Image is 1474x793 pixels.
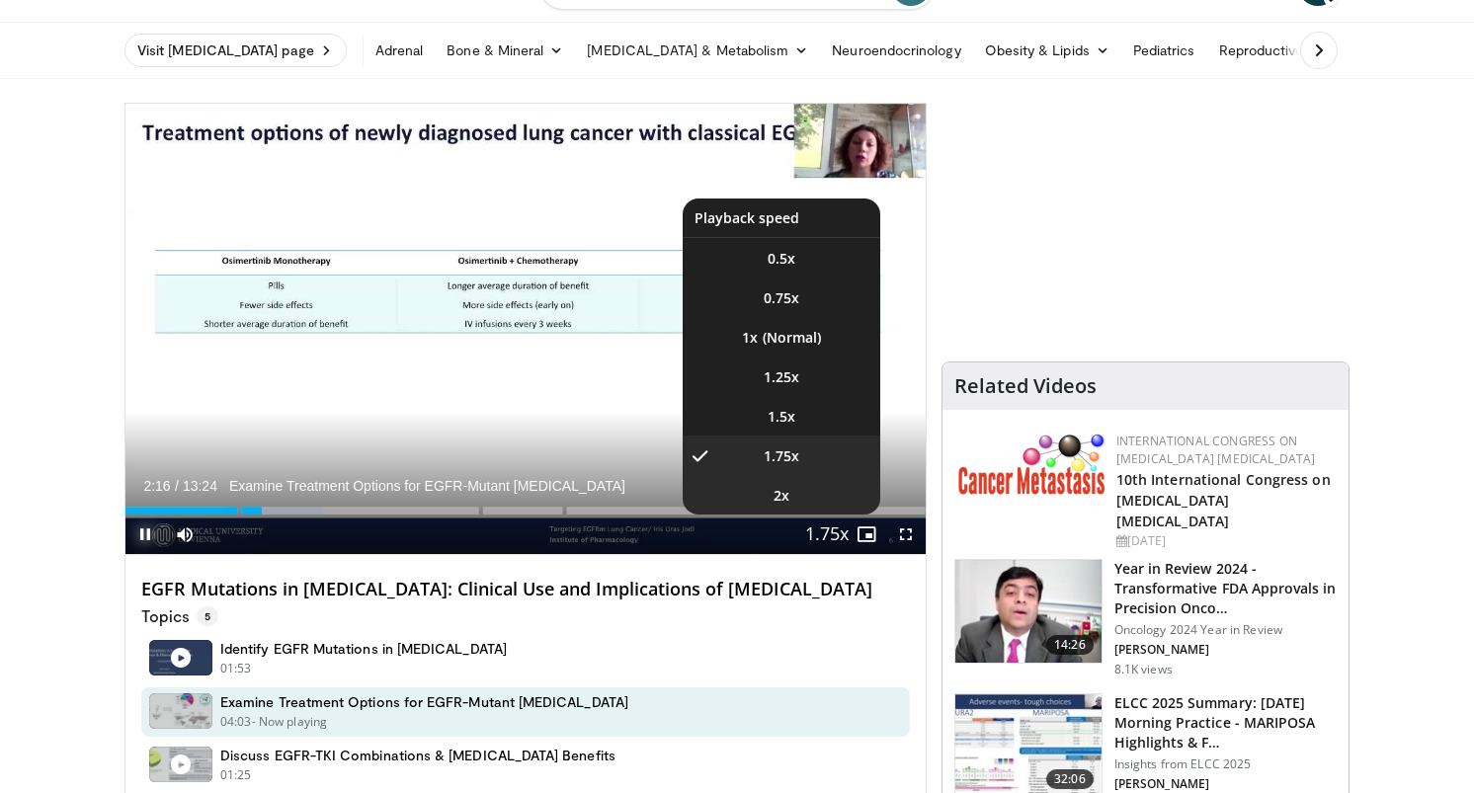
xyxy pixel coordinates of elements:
[143,478,170,494] span: 2:16
[220,747,615,764] h4: Discuss EGFR-TKI Combinations & [MEDICAL_DATA] Benefits
[1046,769,1094,789] span: 32:06
[435,31,575,70] a: Bone & Mineral
[1116,470,1331,530] a: 10th International Congress on [MEDICAL_DATA] [MEDICAL_DATA]
[847,515,886,554] button: Enable picture-in-picture mode
[125,507,926,515] div: Progress Bar
[886,515,926,554] button: Fullscreen
[165,515,205,554] button: Mute
[175,478,179,494] span: /
[229,477,625,495] span: Examine Treatment Options for EGFR-Mutant [MEDICAL_DATA]
[141,579,910,600] h4: EGFR Mutations in [MEDICAL_DATA]: Clinical Use and Implications of [MEDICAL_DATA]
[764,446,799,466] span: 1.75x
[1116,532,1333,550] div: [DATE]
[1114,776,1337,792] p: [PERSON_NAME]
[954,559,1337,677] a: 14:26 Year in Review 2024 - Transformative FDA Approvals in Precision Onco… Oncology 2024 Year in...
[220,766,252,784] p: 01:25
[252,713,328,731] p: - Now playing
[742,328,758,348] span: 1x
[575,31,820,70] a: [MEDICAL_DATA] & Metabolism
[220,660,252,677] p: 01:53
[364,31,436,70] a: Adrenal
[764,288,799,308] span: 0.75x
[954,374,1097,398] h4: Related Videos
[973,31,1121,70] a: Obesity & Lipids
[1114,693,1337,753] h3: ELCC 2025 Summary: [DATE] Morning Practice - MARIPOSA Highlights & F…
[1046,635,1094,655] span: 14:26
[220,713,252,731] p: 04:03
[768,249,795,269] span: 0.5x
[125,104,926,555] video-js: Video Player
[955,560,1102,663] img: 22cacae0-80e8-46c7-b946-25cff5e656fa.150x105_q85_crop-smart_upscale.jpg
[820,31,972,70] a: Neuroendocrinology
[997,103,1293,350] iframe: Advertisement
[768,407,795,427] span: 1.5x
[1114,559,1337,618] h3: Year in Review 2024 - Transformative FDA Approvals in Precision Onco…
[141,606,218,626] p: Topics
[764,367,799,387] span: 1.25x
[958,433,1106,495] img: 6ff8bc22-9509-4454-a4f8-ac79dd3b8976.png.150x105_q85_autocrop_double_scale_upscale_version-0.2.png
[125,515,165,554] button: Pause
[1114,662,1173,677] p: 8.1K views
[197,606,218,626] span: 5
[183,478,217,494] span: 13:24
[807,515,847,554] button: Playback Rate
[220,693,628,711] h4: Examine Treatment Options for EGFR-Mutant [MEDICAL_DATA]
[124,34,347,67] a: Visit [MEDICAL_DATA] page
[1121,31,1207,70] a: Pediatrics
[1114,642,1337,658] p: [PERSON_NAME]
[1114,756,1337,772] p: Insights from ELCC 2025
[1114,622,1337,638] p: Oncology 2024 Year in Review
[774,486,789,506] span: 2x
[1207,31,1316,70] a: Reproductive
[220,640,507,658] h4: Identify EGFR Mutations in [MEDICAL_DATA]
[1116,433,1316,467] a: International Congress on [MEDICAL_DATA] [MEDICAL_DATA]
